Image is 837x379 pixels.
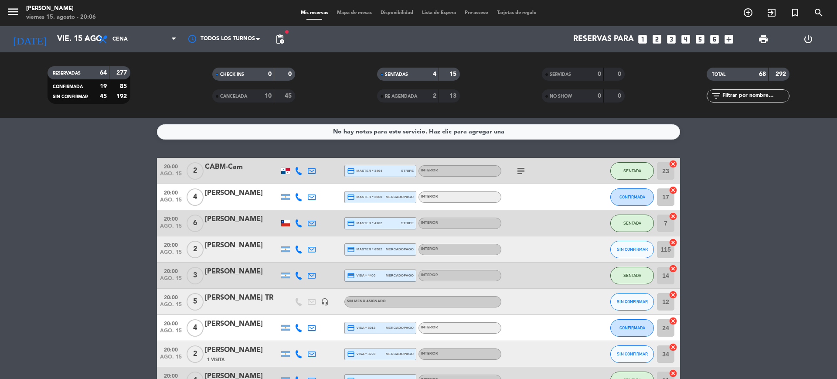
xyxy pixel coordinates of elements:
[187,345,204,363] span: 2
[803,34,813,44] i: power_settings_new
[637,34,648,45] i: looks_one
[53,71,81,75] span: RESERVADAS
[347,300,386,303] span: Sin menú asignado
[347,246,382,253] span: master * 6582
[7,30,53,49] i: [DATE]
[651,34,663,45] i: looks_two
[333,127,504,137] div: No hay notas para este servicio. Haz clic para agregar una
[347,350,375,358] span: visa * 3720
[207,356,225,363] span: 1 Visita
[160,223,182,233] span: ago. 15
[220,94,247,99] span: CANCELADA
[53,85,83,89] span: CONFIRMADA
[680,34,691,45] i: looks_4
[160,344,182,354] span: 20:00
[418,10,460,15] span: Lista de Espera
[386,351,414,357] span: mercadopago
[205,188,279,199] div: [PERSON_NAME]
[610,319,654,337] button: CONFIRMADA
[187,319,204,337] span: 4
[275,34,285,44] span: pending_actions
[386,194,414,200] span: mercadopago
[550,72,571,77] span: SERVIDAS
[116,70,129,76] strong: 277
[421,247,438,251] span: Interior
[790,7,800,18] i: turned_in_not
[758,34,769,44] span: print
[743,7,753,18] i: add_circle_outline
[711,91,721,101] i: filter_list
[618,93,623,99] strong: 0
[433,71,436,77] strong: 4
[669,160,677,168] i: cancel
[284,29,289,34] span: fiber_manual_record
[53,95,88,99] span: SIN CONFIRMAR
[187,293,204,311] span: 5
[385,72,408,77] span: SENTADAS
[401,220,414,226] span: stripe
[205,161,279,173] div: CABM-Cam
[617,299,648,304] span: SIN CONFIRMAR
[205,292,279,304] div: [PERSON_NAME] TR
[623,273,641,278] span: SENTADA
[376,10,418,15] span: Disponibilidad
[610,345,654,363] button: SIN CONFIRMAR
[610,293,654,311] button: SIN CONFIRMAR
[449,93,458,99] strong: 13
[618,71,623,77] strong: 0
[100,70,107,76] strong: 64
[160,354,182,364] span: ago. 15
[385,94,417,99] span: RE AGENDADA
[187,188,204,206] span: 4
[550,94,572,99] span: NO SHOW
[187,241,204,258] span: 2
[721,91,789,101] input: Filtrar por nombre...
[81,34,92,44] i: arrow_drop_down
[160,292,182,302] span: 20:00
[347,193,355,201] i: credit_card
[347,246,355,253] i: credit_card
[421,352,438,355] span: Interior
[623,221,641,225] span: SENTADA
[347,324,355,332] i: credit_card
[205,214,279,225] div: [PERSON_NAME]
[386,325,414,331] span: mercadopago
[813,7,824,18] i: search
[712,72,725,77] span: TOTAL
[516,166,526,176] i: subject
[160,266,182,276] span: 20:00
[449,71,458,77] strong: 15
[120,83,129,89] strong: 85
[321,298,329,306] i: headset_mic
[205,266,279,277] div: [PERSON_NAME]
[723,34,735,45] i: add_box
[100,93,107,99] strong: 45
[112,36,128,42] span: Cena
[160,318,182,328] span: 20:00
[296,10,333,15] span: Mis reservas
[288,71,293,77] strong: 0
[619,195,645,199] span: CONFIRMADA
[421,169,438,172] span: Interior
[610,162,654,180] button: SENTADA
[669,264,677,273] i: cancel
[347,219,355,227] i: credit_card
[623,168,641,173] span: SENTADA
[766,7,777,18] i: exit_to_app
[493,10,541,15] span: Tarjetas de regalo
[669,343,677,352] i: cancel
[460,10,493,15] span: Pre-acceso
[160,276,182,286] span: ago. 15
[347,272,355,280] i: credit_card
[205,318,279,330] div: [PERSON_NAME]
[160,328,182,338] span: ago. 15
[205,345,279,356] div: [PERSON_NAME]
[421,195,438,198] span: Interior
[669,317,677,325] i: cancel
[610,188,654,206] button: CONFIRMADA
[709,34,720,45] i: looks_6
[347,219,382,227] span: master * 4102
[421,221,438,225] span: Interior
[285,93,293,99] strong: 45
[421,326,438,329] span: Interior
